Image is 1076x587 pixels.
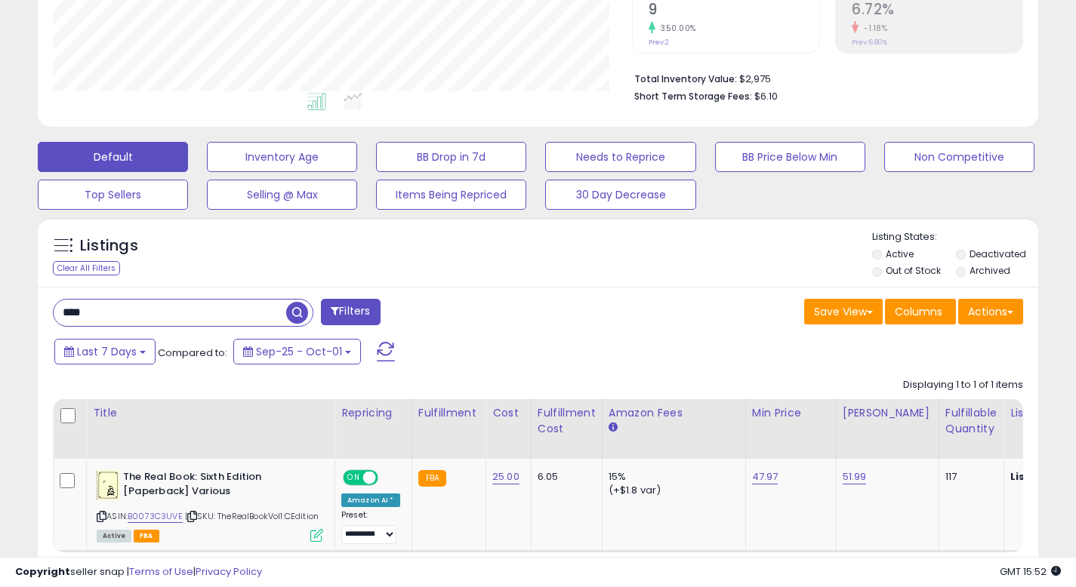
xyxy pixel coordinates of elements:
button: Sep-25 - Oct-01 [233,339,361,364]
div: seller snap | | [15,565,262,579]
div: 15% [609,470,734,484]
span: Columns [895,304,942,319]
span: FBA [134,530,159,542]
div: Displaying 1 to 1 of 1 items [903,378,1023,392]
a: Terms of Use [129,564,193,579]
small: FBA [418,470,446,487]
div: [PERSON_NAME] [843,405,933,421]
div: Amazon Fees [609,405,739,421]
span: $6.10 [754,89,778,103]
strong: Copyright [15,564,70,579]
small: -1.18% [859,23,887,34]
span: 2025-10-9 15:52 GMT [1000,564,1061,579]
div: Preset: [341,510,400,544]
button: Inventory Age [207,142,357,172]
a: Privacy Policy [196,564,262,579]
small: Prev: 2 [649,38,669,47]
img: 31T+E2nPDiL._SL40_.jpg [97,470,119,500]
small: 350.00% [655,23,696,34]
span: Sep-25 - Oct-01 [256,344,342,359]
button: Actions [958,299,1023,324]
small: Prev: 6.80% [852,38,887,47]
span: ON [344,472,363,484]
div: Cost [492,405,525,421]
div: Fulfillment [418,405,479,421]
div: Fulfillable Quantity [945,405,997,437]
div: Repricing [341,405,405,421]
small: Amazon Fees. [609,421,618,435]
div: (+$1.8 var) [609,484,734,497]
h5: Listings [80,235,138,257]
a: 25.00 [492,469,520,484]
span: Compared to: [158,346,227,360]
a: 47.97 [752,469,778,484]
button: Items Being Repriced [376,180,526,210]
button: BB Drop in 7d [376,142,526,172]
button: BB Price Below Min [715,142,865,172]
b: Short Term Storage Fees: [634,90,752,103]
label: Active [886,247,914,260]
label: Out of Stock [886,264,941,277]
div: Fulfillment Cost [538,405,596,437]
span: Last 7 Days [77,344,137,359]
button: Last 7 Days [54,339,156,364]
label: Deactivated [970,247,1026,260]
button: Needs to Reprice [545,142,695,172]
a: 51.99 [843,469,867,484]
p: Listing States: [872,230,1038,244]
span: OFF [376,472,400,484]
div: Title [93,405,328,421]
button: Save View [804,299,883,324]
div: Clear All Filters [53,261,120,275]
button: Top Sellers [38,180,188,210]
button: 30 Day Decrease [545,180,695,210]
h2: 6.72% [852,1,1022,21]
span: All listings currently available for purchase on Amazon [97,530,131,542]
button: Columns [885,299,956,324]
button: Default [38,142,188,172]
div: Min Price [752,405,830,421]
li: $2,975 [634,69,1012,87]
span: | SKU: TheRealBookVol1:CEdition [185,510,319,522]
button: Filters [321,299,380,325]
div: ASIN: [97,470,323,540]
button: Non Competitive [884,142,1034,172]
h2: 9 [649,1,819,21]
b: The Real Book: Sixth Edition [Paperback] Various [123,470,307,502]
a: B0073C3UVE [128,510,183,523]
div: 6.05 [538,470,590,484]
button: Selling @ Max [207,180,357,210]
div: Amazon AI * [341,493,400,507]
div: 117 [945,470,992,484]
b: Total Inventory Value: [634,72,737,85]
label: Archived [970,264,1010,277]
